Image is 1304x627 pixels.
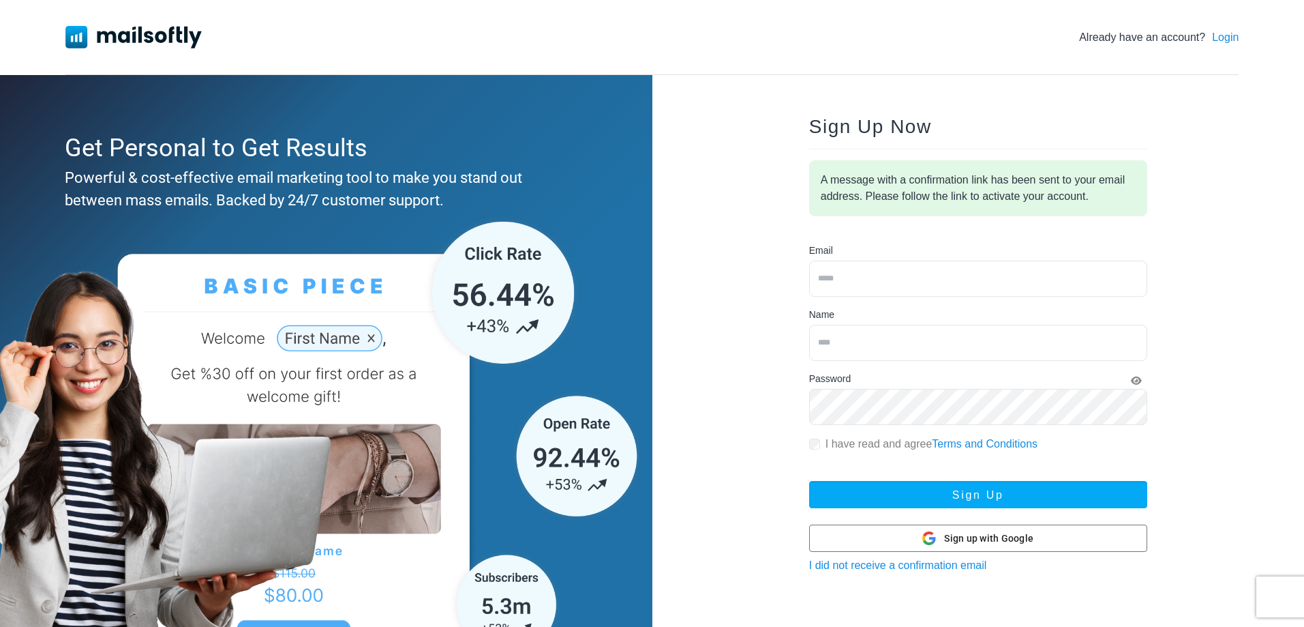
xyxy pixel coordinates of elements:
[1079,29,1239,46] div: Already have an account?
[932,438,1037,450] a: Terms and Conditions
[65,166,581,212] div: Powerful & cost-effective email marketing tool to make you stand out between mass emails. Backed ...
[809,160,1147,216] div: A message with a confirmation link has been sent to your email address. Please follow the link to...
[825,436,1037,452] label: I have read and agree
[65,26,202,48] img: Mailsoftly
[809,525,1147,552] button: Sign up with Google
[809,559,987,571] a: I did not receive a confirmation email
[809,244,833,258] label: Email
[65,130,581,166] div: Get Personal to Get Results
[809,372,851,386] label: Password
[809,116,932,137] span: Sign Up Now
[944,531,1033,546] span: Sign up with Google
[809,481,1147,508] button: Sign Up
[1212,29,1239,46] a: Login
[1131,376,1142,385] i: Show Password
[809,308,834,322] label: Name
